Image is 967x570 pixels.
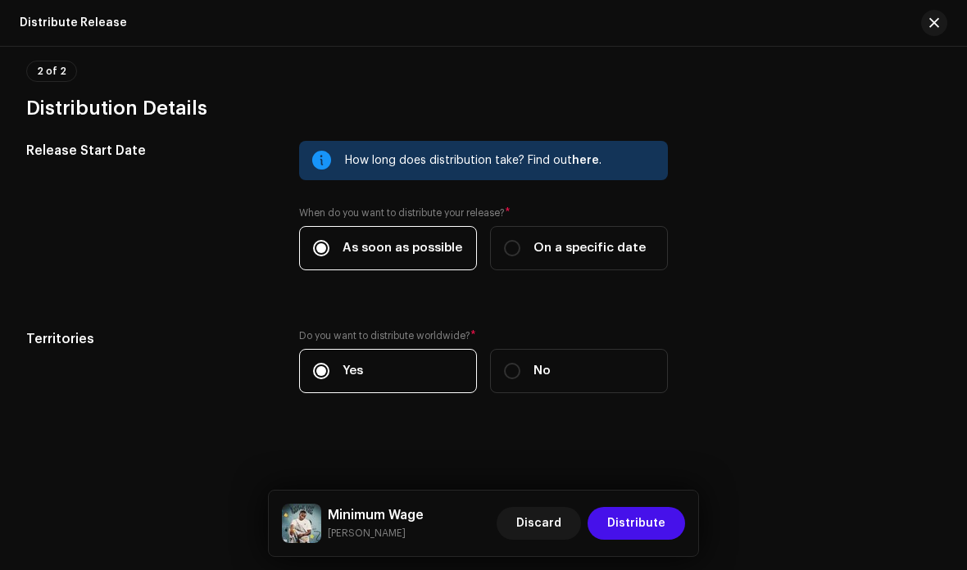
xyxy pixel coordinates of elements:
h5: Minimum Wage [328,505,424,525]
span: Yes [343,362,363,380]
span: Discard [516,507,561,540]
div: Distribute Release [20,16,127,29]
span: here [572,155,599,166]
span: As soon as possible [343,239,462,257]
label: When do you want to distribute your release? [299,206,669,219]
span: Distribute [607,507,665,540]
label: Do you want to distribute worldwide? [299,329,669,342]
h5: Release Start Date [26,141,273,161]
span: On a specific date [533,239,646,257]
span: 2 of 2 [37,66,66,76]
span: No [533,362,551,380]
div: How long does distribution take? Find out . [345,151,656,170]
small: Minimum Wage [328,525,424,541]
button: Distribute [588,507,685,540]
h5: Territories [26,329,273,349]
button: Discard [497,507,581,540]
h3: Distribution Details [26,95,941,121]
img: 9352478e-8a89-4a13-8854-7f05df908e72 [282,504,321,543]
